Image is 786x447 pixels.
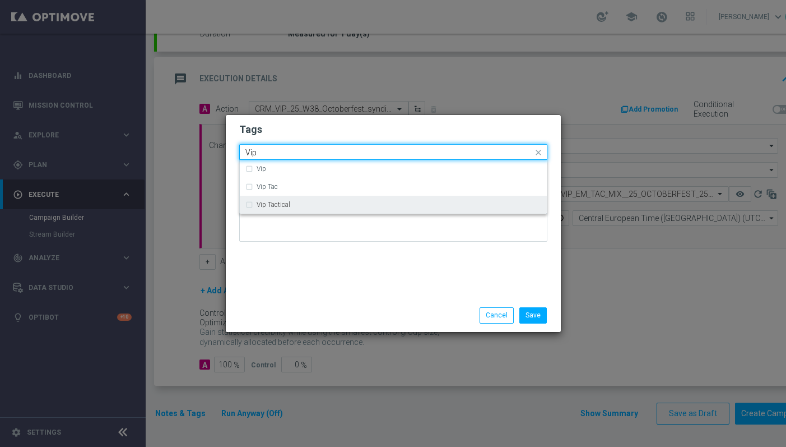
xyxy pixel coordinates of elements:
label: Vip Tactical [257,201,290,208]
div: Vip Tac [245,178,541,196]
label: Vip [257,165,266,172]
ng-dropdown-panel: Options list [239,160,547,214]
button: Cancel [480,307,514,323]
div: Vip Tactical [245,196,541,214]
div: Vip [245,160,541,178]
label: Vip Tac [257,183,278,190]
h2: Tags [239,123,547,136]
button: Save [519,307,547,323]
